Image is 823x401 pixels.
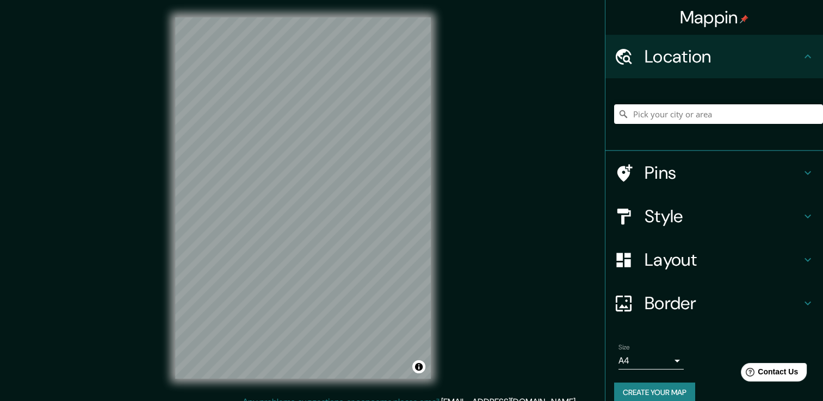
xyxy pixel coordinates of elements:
[175,17,431,379] canvas: Map
[726,359,811,389] iframe: Help widget launcher
[412,360,425,373] button: Toggle attribution
[645,292,801,314] h4: Border
[605,238,823,281] div: Layout
[605,35,823,78] div: Location
[605,151,823,195] div: Pins
[605,195,823,238] div: Style
[614,104,823,124] input: Pick your city or area
[740,15,748,23] img: pin-icon.png
[618,343,630,352] label: Size
[680,7,749,28] h4: Mappin
[645,249,801,271] h4: Layout
[645,46,801,67] h4: Location
[645,205,801,227] h4: Style
[645,162,801,184] h4: Pins
[605,281,823,325] div: Border
[618,352,684,369] div: A4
